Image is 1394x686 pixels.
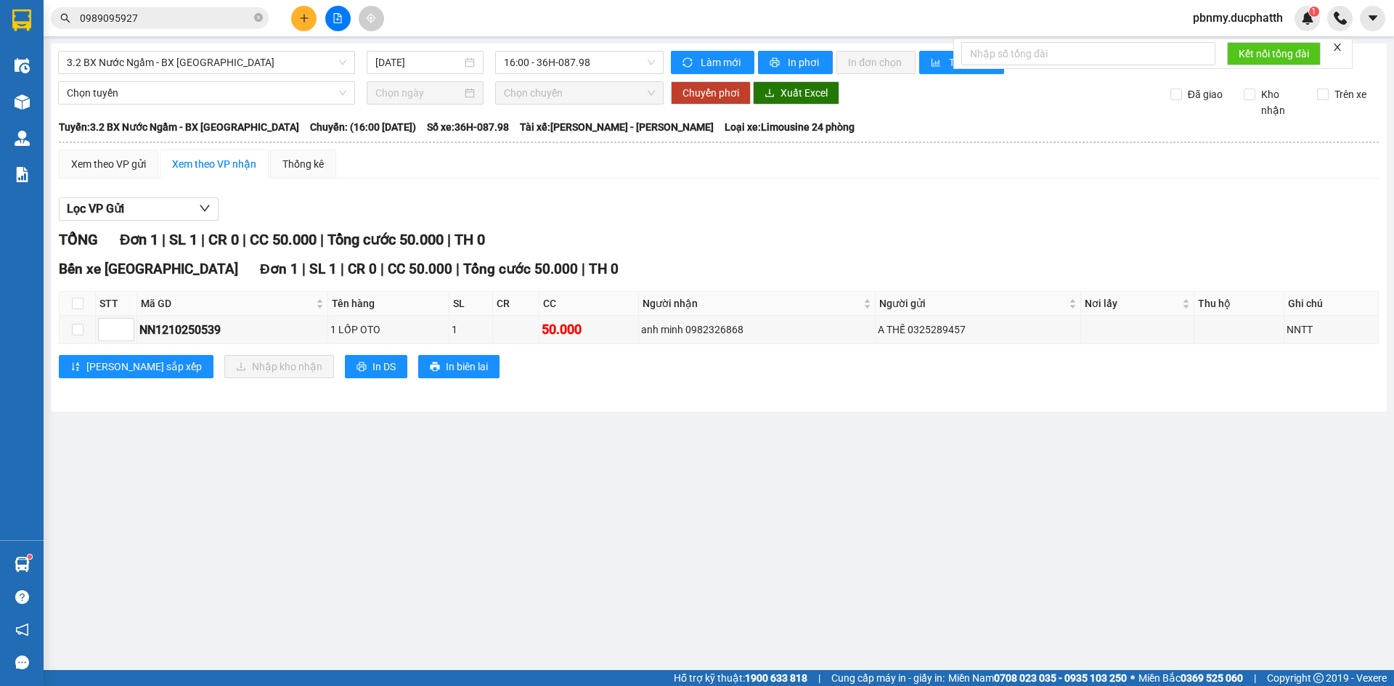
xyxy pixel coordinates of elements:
span: | [818,670,820,686]
div: A THẾ 0325289457 [878,322,1077,338]
span: sort-ascending [70,362,81,373]
span: close-circle [254,12,263,25]
th: STT [96,292,137,316]
span: SL 1 [169,231,197,248]
span: close [1332,42,1342,52]
span: SL 1 [309,261,337,277]
span: notification [15,623,29,637]
div: 50.000 [542,319,636,340]
span: aim [366,13,376,23]
span: Đơn 1 [120,231,158,248]
img: solution-icon [15,167,30,182]
span: copyright [1313,673,1324,683]
span: Người nhận [643,295,861,311]
th: Thu hộ [1194,292,1284,316]
span: Số xe: 36H-087.98 [427,119,509,135]
span: Người gửi [879,295,1065,311]
strong: 1900 633 818 [745,672,807,684]
div: NNTT [1287,322,1376,338]
span: search [60,13,70,23]
button: caret-down [1360,6,1385,31]
span: Đã giao [1182,86,1228,102]
strong: 0369 525 060 [1181,672,1243,684]
button: printerIn biên lai [418,355,500,378]
span: 16:00 - 36H-087.98 [504,52,655,73]
span: Tổng cước 50.000 [327,231,444,248]
button: syncLàm mới [671,51,754,74]
span: Kho nhận [1255,86,1306,118]
span: | [1254,670,1256,686]
img: logo-vxr [12,9,31,31]
span: Mã GD [141,295,313,311]
span: pbnmy.ducphatth [1181,9,1295,27]
span: | [242,231,246,248]
span: file-add [333,13,343,23]
button: Lọc VP Gửi [59,197,219,221]
th: SL [449,292,493,316]
input: Nhập số tổng đài [961,42,1215,65]
span: Chọn chuyến [504,82,655,104]
span: Tổng cước 50.000 [463,261,578,277]
span: 3.2 BX Nước Ngầm - BX Hoằng Hóa [67,52,346,73]
th: CC [539,292,639,316]
span: | [320,231,324,248]
span: CR 0 [348,261,377,277]
span: Loại xe: Limousine 24 phòng [725,119,855,135]
th: Ghi chú [1284,292,1379,316]
div: anh minh 0982326868 [641,322,873,338]
span: Cung cấp máy in - giấy in: [831,670,945,686]
button: Chuyển phơi [671,81,751,105]
span: TH 0 [589,261,619,277]
span: | [341,261,344,277]
img: warehouse-icon [15,94,30,110]
img: phone-icon [1334,12,1347,25]
span: Kết nối tổng đài [1239,46,1309,62]
sup: 1 [28,555,32,559]
input: Chọn ngày [375,85,462,101]
td: NN1210250539 [137,316,328,344]
span: TỔNG [59,231,98,248]
div: Thống kê [282,156,324,172]
div: 1 [452,322,490,338]
span: caret-down [1366,12,1379,25]
span: Tài xế: [PERSON_NAME] - [PERSON_NAME] [520,119,714,135]
span: [PERSON_NAME] sắp xếp [86,359,202,375]
span: | [456,261,460,277]
span: | [201,231,205,248]
span: Trên xe [1329,86,1372,102]
span: In phơi [788,54,821,70]
img: icon-new-feature [1301,12,1314,25]
span: plus [299,13,309,23]
input: Tìm tên, số ĐT hoặc mã đơn [80,10,251,26]
button: downloadXuất Excel [753,81,839,105]
strong: 0708 023 035 - 0935 103 250 [994,672,1127,684]
img: warehouse-icon [15,131,30,146]
span: Miền Bắc [1138,670,1243,686]
span: Lọc VP Gửi [67,200,124,218]
span: | [380,261,384,277]
button: plus [291,6,317,31]
div: Xem theo VP nhận [172,156,256,172]
div: NN1210250539 [139,321,325,339]
span: In biên lai [446,359,488,375]
th: Tên hàng [328,292,450,316]
span: Bến xe [GEOGRAPHIC_DATA] [59,261,238,277]
span: bar-chart [931,57,943,69]
span: In DS [372,359,396,375]
div: Xem theo VP gửi [71,156,146,172]
span: ⚪️ [1130,675,1135,681]
button: sort-ascending[PERSON_NAME] sắp xếp [59,355,213,378]
div: 1 LỐP OTO [330,322,447,338]
span: printer [430,362,440,373]
span: question-circle [15,590,29,604]
span: Hỗ trợ kỹ thuật: [674,670,807,686]
button: Kết nối tổng đài [1227,42,1321,65]
span: 1 [1311,7,1316,17]
span: | [447,231,451,248]
b: Tuyến: 3.2 BX Nước Ngầm - BX [GEOGRAPHIC_DATA] [59,121,299,133]
span: | [302,261,306,277]
span: Xuất Excel [780,85,828,101]
button: printerIn DS [345,355,407,378]
sup: 1 [1309,7,1319,17]
span: CR 0 [208,231,239,248]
